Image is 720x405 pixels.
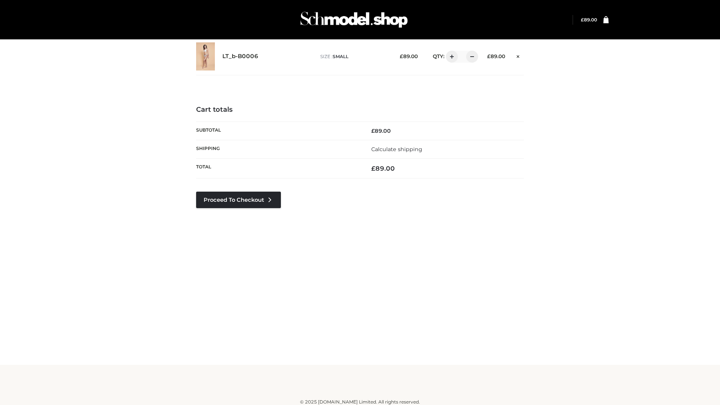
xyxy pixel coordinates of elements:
img: Schmodel Admin 964 [298,5,410,34]
bdi: 89.00 [487,53,505,59]
span: SMALL [333,54,348,59]
th: Total [196,159,360,178]
span: £ [371,127,375,134]
a: LT_b-B0006 [222,53,258,60]
span: £ [371,165,375,172]
a: £89.00 [581,17,597,22]
bdi: 89.00 [371,127,391,134]
th: Shipping [196,140,360,158]
bdi: 89.00 [371,165,395,172]
bdi: 89.00 [581,17,597,22]
a: Proceed to Checkout [196,192,281,208]
span: £ [487,53,490,59]
a: Calculate shipping [371,146,422,153]
bdi: 89.00 [400,53,418,59]
th: Subtotal [196,121,360,140]
span: £ [581,17,584,22]
a: Remove this item [513,51,524,60]
p: size : [320,53,388,60]
span: £ [400,53,403,59]
h4: Cart totals [196,106,524,114]
div: QTY: [425,51,475,63]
